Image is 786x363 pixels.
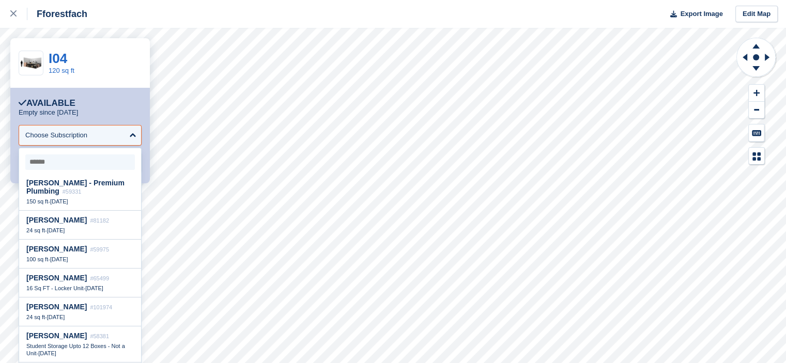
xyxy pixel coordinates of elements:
[26,285,134,292] div: -
[26,256,134,263] div: -
[749,85,764,102] button: Zoom In
[50,198,68,204] span: [DATE]
[26,198,48,204] span: 150 sq ft
[26,245,87,253] span: [PERSON_NAME]
[50,256,68,262] span: [DATE]
[19,108,78,117] p: Empty since [DATE]
[19,54,43,72] img: 125-sqft-unit.jpg
[26,314,45,320] span: 24 sq ft
[49,51,67,66] a: I04
[25,130,87,140] div: Choose Subscription
[26,227,45,233] span: 24 sq ft
[27,8,87,20] div: Fforestfach
[47,314,65,320] span: [DATE]
[26,342,134,357] div: -
[26,216,87,224] span: [PERSON_NAME]
[749,124,764,141] button: Keyboard Shortcuts
[90,217,109,224] span: #81182
[90,246,109,252] span: #59975
[90,333,109,339] span: #58381
[26,179,125,195] span: [PERSON_NAME] - Premium Plumbing
[49,67,74,74] a: 120 sq ft
[38,350,56,356] span: [DATE]
[26,227,134,234] div: -
[26,343,125,356] span: Student Storage Upto 12 Boxes - Not a Unit
[85,285,103,291] span: [DATE]
[63,188,82,195] span: #59331
[26,198,134,205] div: -
[664,6,723,23] button: Export Image
[680,9,722,19] span: Export Image
[26,332,87,340] span: [PERSON_NAME]
[26,303,87,311] span: [PERSON_NAME]
[26,256,48,262] span: 100 sq ft
[47,227,65,233] span: [DATE]
[26,274,87,282] span: [PERSON_NAME]
[90,275,109,281] span: #65499
[26,313,134,321] div: -
[90,304,112,310] span: #101974
[735,6,778,23] a: Edit Map
[749,102,764,119] button: Zoom Out
[26,285,83,291] span: 16 Sq FT - Locker Unit
[19,98,75,108] div: Available
[749,148,764,165] button: Map Legend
